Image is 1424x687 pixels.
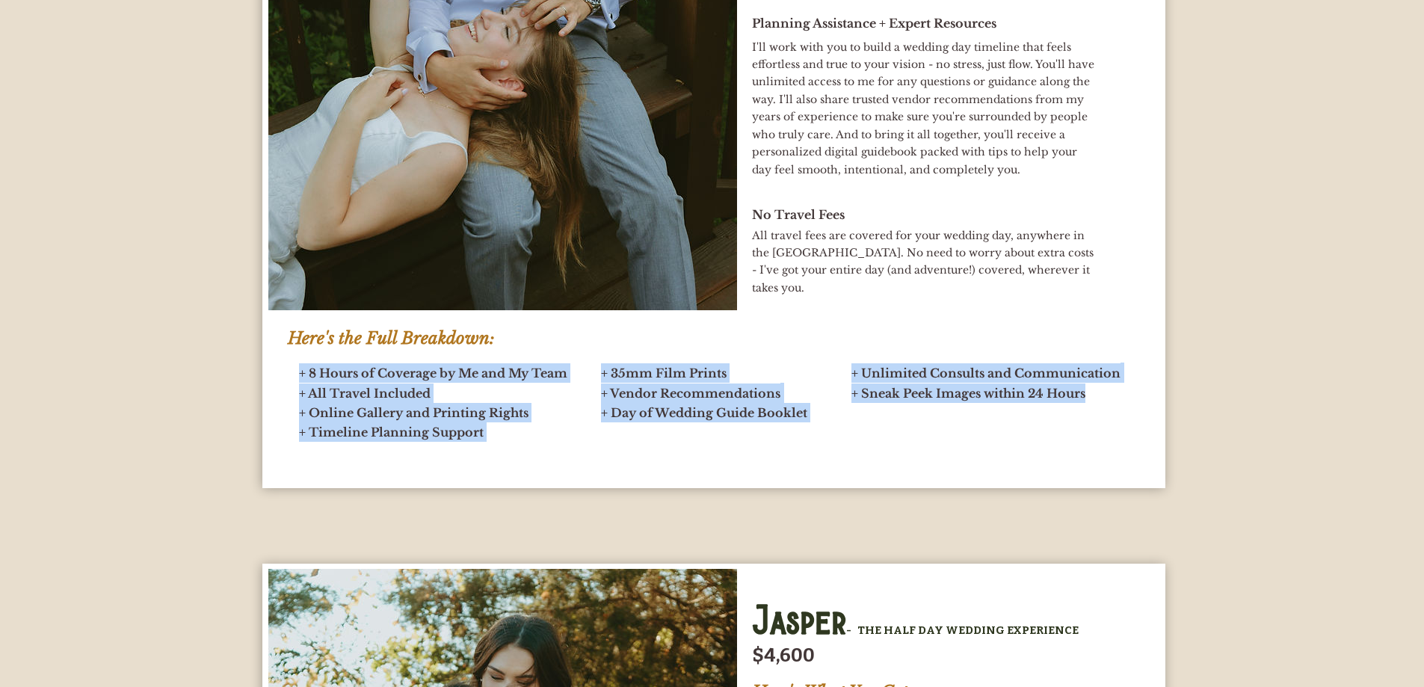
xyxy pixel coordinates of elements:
span: + Day of Wedding Guide Booklet [601,405,807,420]
span: + 35mm Film Prints + Vendor Recommendations [601,366,780,400]
span: No Travel Fees [752,207,845,222]
iframe: Wix Chat [1252,638,1424,687]
span: $4,600 [752,644,815,667]
span: - THE HALF DAY WEDDING EXPERIENCE [846,623,1079,637]
span: Jasper [752,600,846,647]
span: Planning Assistance + Expert Resources [752,16,996,31]
span: All travel fees are covered for your wedding day, anywhere in the [GEOGRAPHIC_DATA]. No need to w... [752,229,1094,295]
span: I'll work with you to build a wedding day timeline that feels effortless and true to your vision ... [752,40,1094,176]
span: + 8 Hours of Coverage by Me and My Team + All Travel Included + Online Gallery and Printing Rights [299,366,567,419]
span: + Unlimited Consults and Communication [851,366,1121,381]
span: + Timeline Planning Support [299,425,484,440]
span: + Sneak Peek Images within 24 Hours [851,386,1085,401]
span: Here's the Full Breakdown: [288,328,495,348]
